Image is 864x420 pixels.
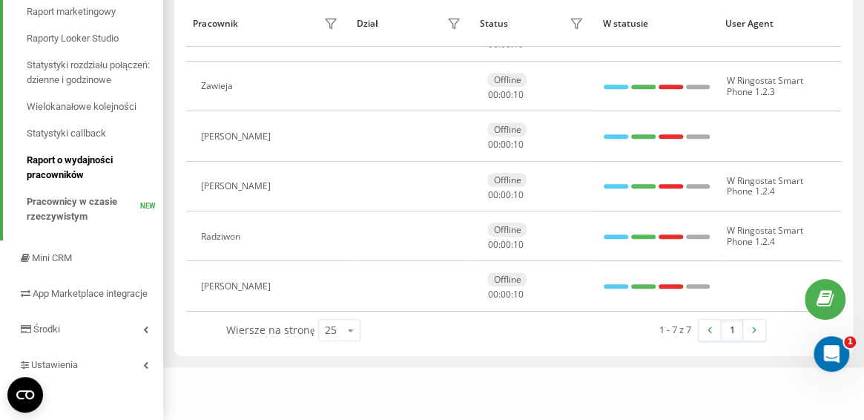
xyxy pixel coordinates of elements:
span: 00 [487,138,498,151]
div: : : [487,39,523,50]
span: Środki [33,324,60,335]
span: 10 [512,188,523,201]
span: Statystyki rozdziału połączeń: dzienne i godzinowe [27,58,156,88]
div: : : [487,90,523,100]
span: Statystyki callback [27,126,106,141]
div: Radziwon [201,232,244,242]
iframe: Intercom live chat [814,336,849,372]
div: : : [487,140,523,150]
div: [PERSON_NAME] [201,281,274,292]
span: 00 [487,88,498,101]
span: 00 [487,188,498,201]
span: Raporty Looker Studio [27,31,119,46]
span: 00 [500,88,510,101]
span: W Ringostat Smart Phone 1.2.4 [726,174,802,197]
span: Pracownicy w czasie rzeczywistym [27,194,140,224]
a: Pracownicy w czasie rzeczywistymNEW [27,188,163,230]
span: 00 [500,138,510,151]
span: 10 [512,88,523,101]
div: : : [487,289,523,300]
span: 10 [512,138,523,151]
span: W Ringostat Smart Phone 1.2.4 [726,224,802,247]
span: 00 [500,238,510,251]
span: 10 [512,238,523,251]
a: Raporty Looker Studio [27,25,163,52]
div: Offline [487,122,527,137]
span: Mini CRM [32,252,72,263]
div: Zawieja [201,81,237,91]
div: : : [487,190,523,200]
span: Ustawienia [31,359,78,370]
div: [PERSON_NAME] [201,181,274,191]
div: 25 [325,323,337,338]
div: Status [480,19,508,29]
span: 00 [487,238,498,251]
a: Wielokanałowe kolejności [27,93,163,120]
span: Raport o wydajności pracowników [27,153,156,183]
div: Offline [487,73,527,87]
div: Offline [487,272,527,286]
span: 00 [500,288,510,301]
div: 1 - 7 z 7 [659,322,691,337]
a: Raport o wydajności pracowników [27,147,163,188]
div: W statusie [602,19,711,29]
div: : : [487,240,523,250]
div: Pracownik [193,19,237,29]
span: Wiersze na stronę [226,323,314,337]
div: Dział [357,19,377,29]
div: Offline [487,223,527,237]
div: [PERSON_NAME] [201,131,274,142]
span: 1 [844,336,856,348]
span: W Ringostat Smart Phone 1.2.3 [726,74,802,97]
span: Raport marketingowy [27,4,116,19]
div: Offline [487,173,527,187]
a: Statystyki rozdziału połączeń: dzienne i godzinowe [27,52,163,93]
button: Open CMP widget [7,377,43,413]
span: 10 [512,288,523,301]
a: 1 [721,320,743,341]
span: 00 [487,288,498,301]
span: Wielokanałowe kolejności [27,99,136,114]
span: App Marketplace integracje [33,288,148,299]
div: User Agent [725,19,834,29]
a: Statystyki callback [27,120,163,147]
span: 00 [500,188,510,201]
